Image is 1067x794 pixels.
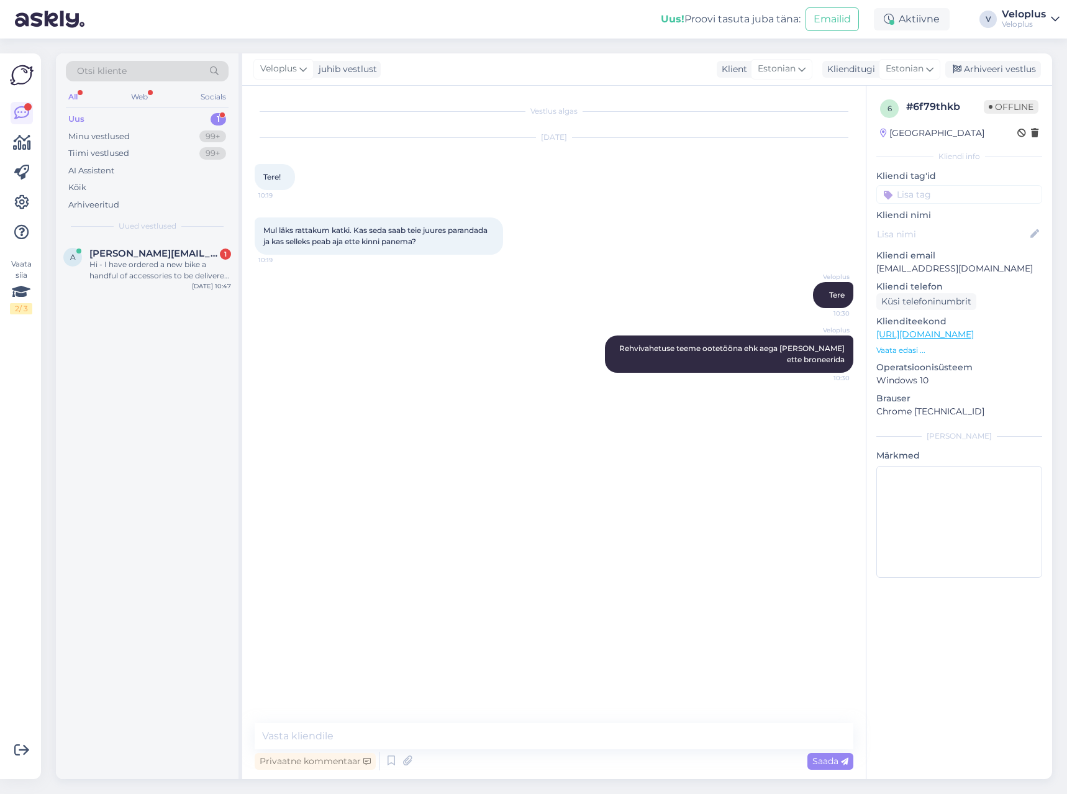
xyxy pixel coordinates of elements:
div: 1 [220,249,231,260]
p: Klienditeekond [876,315,1042,328]
span: Mul läks rattakum katki. Kas seda saab teie juures parandada ja kas selleks peab aja ette kinni p... [263,226,489,246]
p: Windows 10 [876,374,1042,387]
p: [EMAIL_ADDRESS][DOMAIN_NAME] [876,262,1042,275]
div: juhib vestlust [314,63,377,76]
p: Kliendi email [876,249,1042,262]
span: Saada [812,755,848,767]
div: Privaatne kommentaar [255,753,376,770]
span: Tere [829,290,845,299]
div: Proovi tasuta juba täna: [661,12,801,27]
div: Arhiveeri vestlus [945,61,1041,78]
span: 6 [888,104,892,113]
div: Veloplus [1002,9,1046,19]
span: Tere! [263,172,281,181]
div: 99+ [199,147,226,160]
img: Askly Logo [10,63,34,87]
div: Minu vestlused [68,130,130,143]
div: Klienditugi [822,63,875,76]
span: 10:19 [258,255,305,265]
span: Offline [984,100,1038,114]
p: Kliendi telefon [876,280,1042,293]
div: AI Assistent [68,165,114,177]
p: Märkmed [876,449,1042,462]
span: Veloplus [260,62,297,76]
b: Uus! [661,13,684,25]
p: Kliendi nimi [876,209,1042,222]
div: Küsi telefoninumbrit [876,293,976,310]
span: a [70,252,76,262]
span: Veloplus [803,326,850,335]
div: [PERSON_NAME] [876,431,1042,442]
div: Veloplus [1002,19,1046,29]
a: [URL][DOMAIN_NAME] [876,329,974,340]
div: Aktiivne [874,8,950,30]
span: Rehvivahetuse teeme ootetööna ehk aega [PERSON_NAME] ette broneerida [619,344,847,364]
div: Kliendi info [876,151,1042,162]
div: Kõik [68,181,86,194]
div: Vestlus algas [255,106,853,117]
div: [DATE] [255,132,853,143]
div: [GEOGRAPHIC_DATA] [880,127,984,140]
div: # 6f79thkb [906,99,984,114]
div: Klient [717,63,747,76]
span: 10:30 [803,373,850,383]
span: adrian.preda93@gmail.com [89,248,219,259]
div: Arhiveeritud [68,199,119,211]
a: VeloplusVeloplus [1002,9,1060,29]
button: Emailid [806,7,859,31]
p: Vaata edasi ... [876,345,1042,356]
div: V [979,11,997,28]
p: Operatsioonisüsteem [876,361,1042,374]
input: Lisa nimi [877,227,1028,241]
div: [DATE] 10:47 [192,281,231,291]
div: All [66,89,80,105]
p: Chrome [TECHNICAL_ID] [876,405,1042,418]
span: Estonian [758,62,796,76]
span: Uued vestlused [119,221,176,232]
div: 1 [211,113,226,125]
div: Hi - I have ordered a new bike a handful of accessories to be delivered to [GEOGRAPHIC_DATA] (ord... [89,259,231,281]
div: Vaata siia [10,258,32,314]
div: Tiimi vestlused [68,147,129,160]
div: Web [129,89,150,105]
span: 10:19 [258,191,305,200]
div: Socials [198,89,229,105]
div: 99+ [199,130,226,143]
div: 2 / 3 [10,303,32,314]
p: Brauser [876,392,1042,405]
p: Kliendi tag'id [876,170,1042,183]
div: Uus [68,113,84,125]
input: Lisa tag [876,185,1042,204]
span: Veloplus [803,272,850,281]
span: Estonian [886,62,924,76]
span: 10:30 [803,309,850,318]
span: Otsi kliente [77,65,127,78]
